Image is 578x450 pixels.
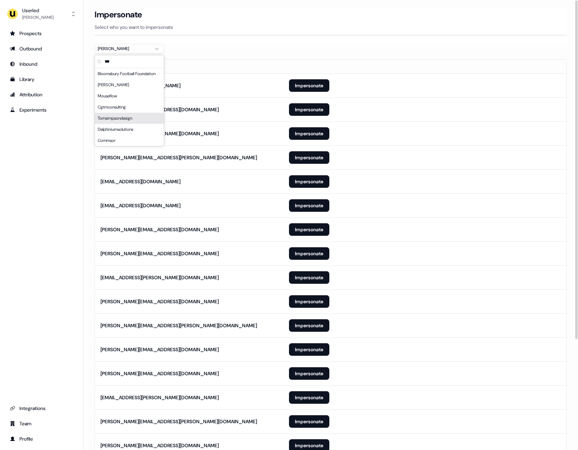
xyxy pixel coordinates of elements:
button: Impersonate [289,343,329,356]
a: Go to outbound experience [6,43,78,54]
div: Mouseflow [95,90,164,102]
button: Impersonate [289,127,329,140]
a: Go to templates [6,74,78,85]
div: Tomsimpsondesign [95,113,164,124]
div: Delphiniumsolutions [95,124,164,135]
div: [PERSON_NAME][EMAIL_ADDRESS][DOMAIN_NAME] [101,346,219,353]
div: Inbound [10,61,73,67]
button: Impersonate [289,175,329,188]
div: Experiments [10,106,73,113]
div: Commsor [95,135,164,146]
button: [PERSON_NAME] [95,44,164,54]
button: Impersonate [289,223,329,236]
div: [EMAIL_ADDRESS][PERSON_NAME][DOMAIN_NAME] [101,274,219,281]
div: Cgtmconsulting [95,102,164,113]
div: [EMAIL_ADDRESS][DOMAIN_NAME] [101,178,180,185]
div: [PERSON_NAME][EMAIL_ADDRESS][DOMAIN_NAME] [101,442,219,449]
div: [PERSON_NAME][EMAIL_ADDRESS][DOMAIN_NAME] [101,370,219,377]
button: Impersonate [289,295,329,308]
button: Impersonate [289,391,329,404]
button: Impersonate [289,247,329,260]
button: Impersonate [289,151,329,164]
div: [PERSON_NAME][EMAIL_ADDRESS][PERSON_NAME][DOMAIN_NAME] [101,154,257,161]
a: Go to integrations [6,403,78,414]
div: [PERSON_NAME] [98,45,150,52]
button: Impersonate [289,319,329,332]
div: [PERSON_NAME][EMAIL_ADDRESS][PERSON_NAME][DOMAIN_NAME] [101,322,257,329]
div: [PERSON_NAME][EMAIL_ADDRESS][DOMAIN_NAME] [101,298,219,305]
div: Userled [22,7,54,14]
div: Library [10,76,73,83]
div: Prospects [10,30,73,37]
a: Go to Inbound [6,58,78,70]
button: Impersonate [289,199,329,212]
h3: Impersonate [95,9,142,20]
button: Impersonate [289,103,329,116]
p: Select who you want to impersonate [95,24,567,31]
a: Go to experiments [6,104,78,115]
div: Profile [10,435,73,442]
button: Impersonate [289,271,329,284]
div: [PERSON_NAME] [95,79,164,90]
div: [PERSON_NAME][EMAIL_ADDRESS][PERSON_NAME][DOMAIN_NAME] [101,418,257,425]
div: Outbound [10,45,73,52]
div: [EMAIL_ADDRESS][PERSON_NAME][DOMAIN_NAME] [101,394,219,401]
button: Impersonate [289,415,329,428]
a: Go to team [6,418,78,429]
a: Go to attribution [6,89,78,100]
div: Integrations [10,405,73,412]
div: Bloomsbury Football Foundation [95,68,164,79]
button: Impersonate [289,79,329,92]
button: Userled[PERSON_NAME] [6,6,78,22]
div: [PERSON_NAME] [22,14,54,21]
a: Go to prospects [6,28,78,39]
button: Impersonate [289,367,329,380]
a: Go to profile [6,433,78,444]
div: [PERSON_NAME][EMAIL_ADDRESS][DOMAIN_NAME] [101,250,219,257]
div: Attribution [10,91,73,98]
div: Team [10,420,73,427]
div: [PERSON_NAME][EMAIL_ADDRESS][DOMAIN_NAME] [101,226,219,233]
th: Email [95,59,283,73]
div: [EMAIL_ADDRESS][DOMAIN_NAME] [101,202,180,209]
